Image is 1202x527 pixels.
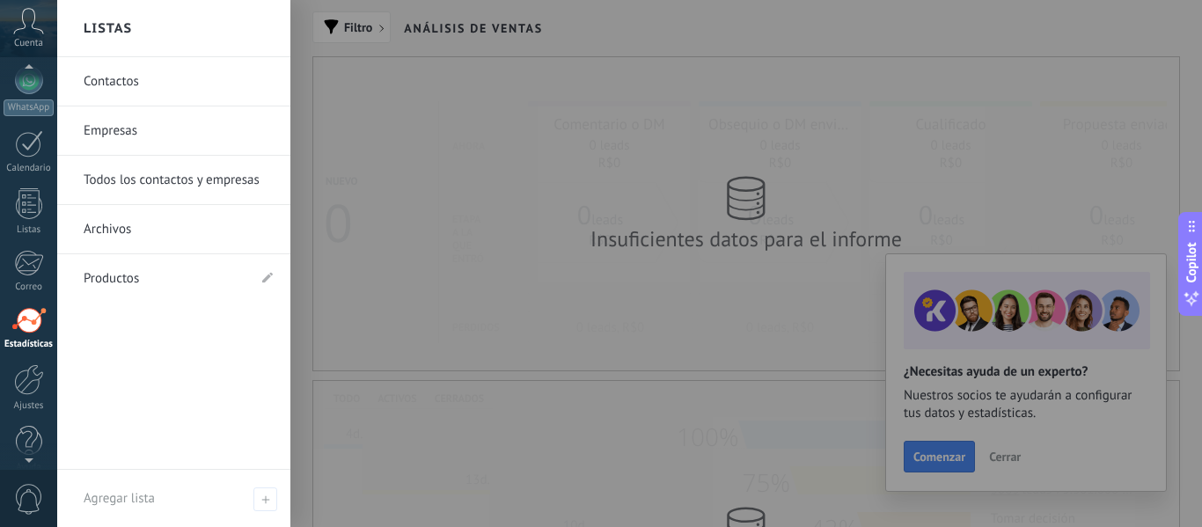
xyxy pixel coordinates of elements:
div: Listas [4,224,55,236]
span: Agregar lista [253,487,277,511]
a: Empresas [84,106,273,156]
a: Productos [84,254,246,304]
span: Cuenta [14,38,43,49]
a: Contactos [84,57,273,106]
div: Ajustes [4,400,55,412]
div: Calendario [4,163,55,174]
a: Todos los contactos y empresas [84,156,273,205]
span: Agregar lista [84,490,155,507]
div: WhatsApp [4,99,54,116]
h2: Listas [84,1,132,56]
div: Estadísticas [4,339,55,350]
div: Correo [4,282,55,293]
a: Archivos [84,205,273,254]
span: Copilot [1183,242,1200,282]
